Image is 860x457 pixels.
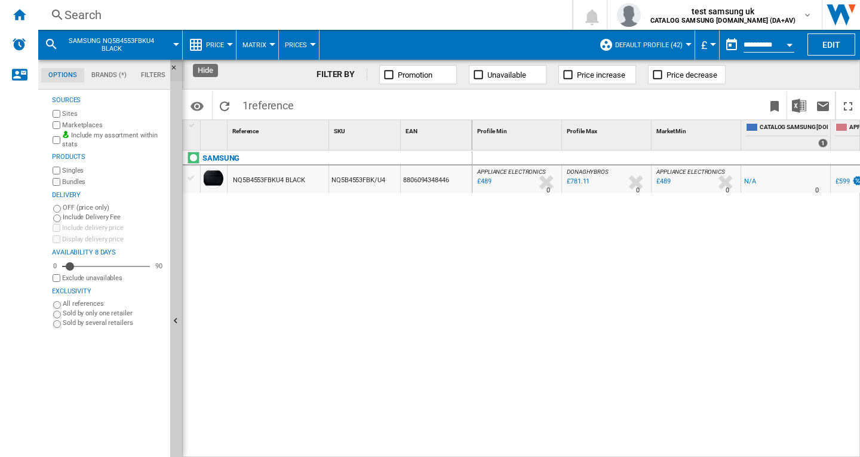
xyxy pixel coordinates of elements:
[477,168,546,175] span: APPLIANCE ELECTRONICS
[52,287,165,296] div: Exclusivity
[84,68,134,82] md-tab-item: Brands (*)
[807,33,855,56] button: Edit
[62,260,150,272] md-slider: Availability
[53,224,60,232] input: Include delivery price
[232,128,259,134] span: Reference
[134,68,173,82] md-tab-item: Filters
[656,168,725,175] span: APPLIANCE ELECTRONICS
[53,178,60,186] input: Bundles
[242,41,266,49] span: Matrix
[62,109,165,118] label: Sites
[52,248,165,257] div: Availability 8 Days
[564,120,651,139] div: Sort None
[695,30,720,60] md-menu: Currency
[475,120,561,139] div: Profile Min Sort None
[577,70,625,79] span: Price increase
[230,120,328,139] div: Sort None
[62,235,165,244] label: Display delivery price
[230,120,328,139] div: Reference Sort None
[285,41,307,49] span: Prices
[62,177,165,186] label: Bundles
[242,30,272,60] button: Matrix
[650,5,795,17] span: test samsung uk
[744,176,756,188] div: N/A
[701,39,707,51] span: £
[650,17,795,24] b: CATALOG SAMSUNG [DOMAIN_NAME] (DA+AV)
[654,120,741,139] div: Sort None
[648,65,726,84] button: Price decrease
[189,30,230,60] div: Price
[63,213,165,222] label: Include Delivery Fee
[477,128,507,134] span: Profile Min
[202,151,239,165] div: Click to filter on that brand
[401,165,472,193] div: 8806094348446
[720,33,744,57] button: md-calendar
[666,70,717,79] span: Price decrease
[53,274,60,282] input: Display delivery price
[53,167,60,174] input: Singles
[565,176,589,188] div: Last updated : Monday, 15 September 2025 13:11
[403,120,472,139] div: Sort None
[615,41,683,49] span: Default profile (42)
[233,167,305,194] div: NQ5B4553FBKU4 BLACK
[701,30,713,60] button: £
[792,99,806,113] img: excel-24x24.png
[656,128,686,134] span: Market Min
[636,185,640,197] div: Delivery Time : 0 day
[815,185,819,197] div: Delivery Time : 0 day
[203,120,227,139] div: Sort None
[406,128,417,134] span: EAN
[546,185,550,197] div: Delivery Time : 0 day
[469,65,546,84] button: Unavailable
[206,41,224,49] span: Price
[53,301,61,309] input: All references
[53,121,60,129] input: Marketplaces
[53,320,61,328] input: Sold by several retailers
[329,165,400,193] div: NQ5B4553FBK/U4
[52,152,165,162] div: Products
[53,133,60,148] input: Include my assortment within stats
[836,177,850,185] div: £599
[53,205,61,213] input: OFF (price only)
[62,274,165,283] label: Exclude unavailables
[62,131,165,149] label: Include my assortment within stats
[617,3,641,27] img: profile.jpg
[152,262,165,271] div: 90
[41,68,84,82] md-tab-item: Options
[787,91,811,119] button: Download in Excel
[379,65,457,84] button: Promotion
[63,318,165,327] label: Sold by several retailers
[170,60,185,81] button: Hide
[475,120,561,139] div: Sort None
[62,131,69,138] img: mysite-bg-18x18.png
[599,30,689,60] div: Default profile (42)
[763,91,787,119] button: Bookmark this report
[53,214,61,222] input: Include Delivery Fee
[53,235,60,243] input: Display delivery price
[655,176,671,188] div: Last updated : Monday, 15 September 2025 12:01
[317,69,367,81] div: FILTER BY
[285,30,313,60] button: Prices
[567,168,609,175] span: DONAGHYBROS
[564,120,651,139] div: Profile Max Sort None
[744,120,830,150] div: CATALOG SAMSUNG [DOMAIN_NAME] (DA+AV) 1 offers sold by CATALOG SAMSUNG UK.IE (DA+AV)
[475,176,492,188] div: Last updated : Monday, 15 September 2025 12:01
[63,309,165,318] label: Sold by only one retailer
[726,185,729,197] div: Delivery Time : 0 day
[53,311,61,318] input: Sold by only one retailer
[185,95,209,116] button: Options
[558,65,636,84] button: Price increase
[331,120,400,139] div: SKU Sort None
[334,128,345,134] span: SKU
[53,110,60,118] input: Sites
[206,30,230,60] button: Price
[779,32,800,54] button: Open calendar
[403,120,472,139] div: EAN Sort None
[811,91,835,119] button: Send this report by email
[63,37,159,53] span: SAMSUNG NQ5B4553FBKU4 BLACK
[236,91,300,116] span: 1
